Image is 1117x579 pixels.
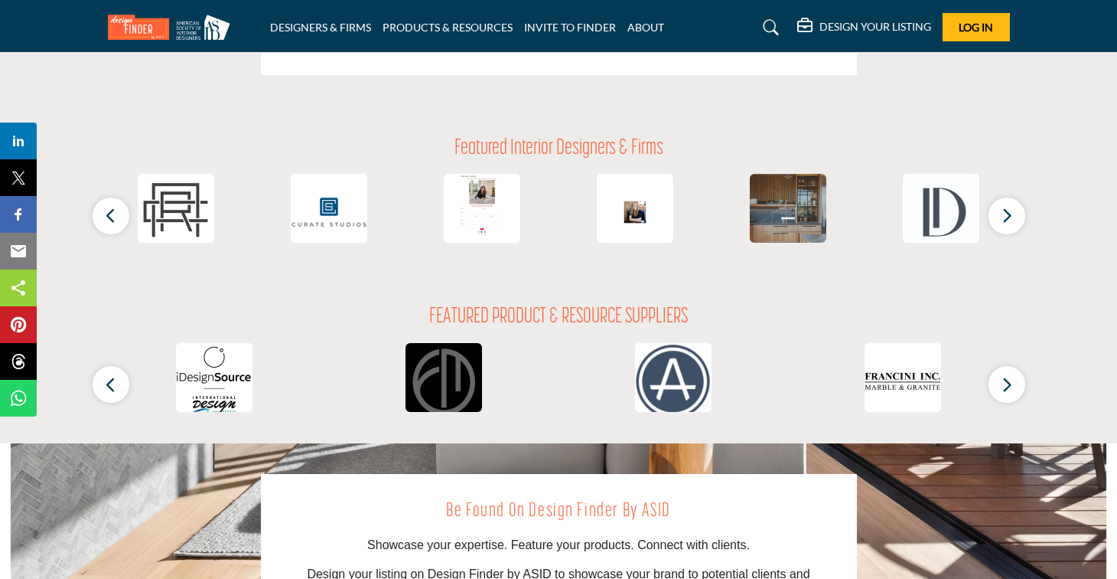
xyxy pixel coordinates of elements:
[865,343,941,420] img: Francini Incorporated
[597,174,673,250] img: Adrienne Morgan
[524,21,616,34] a: INVITE TO FINDER
[819,20,931,34] h5: DESIGN YOUR LISTING
[748,15,789,40] a: Search
[295,536,822,554] p: Showcase your expertise. Feature your products. Connect with clients.
[291,174,367,250] img: Curate Studios
[295,497,822,526] h2: Be Found on Design Finder by ASID
[405,343,482,420] img: Fordham Marble Company
[903,174,979,250] img: Layered Dimensions Interior Design
[270,21,371,34] a: DESIGNERS & FIRMS
[176,343,252,420] img: iDesignSource.com by International Design Source
[750,174,826,250] img: Mise en Place Design
[444,174,520,250] img: Valarie Mina
[959,21,993,34] span: Log In
[943,13,1010,41] button: Log In
[108,15,238,40] img: Site Logo
[429,305,688,331] h2: FEATURED PRODUCT & RESOURCE SUPPLIERS
[138,174,214,250] img: Clark Richardson Architects
[454,136,663,162] h2: Featured Interior Designers & Firms
[383,21,513,34] a: PRODUCTS & RESOURCES
[797,18,931,37] div: DESIGN YOUR LISTING
[635,343,712,420] img: AROS
[627,21,664,34] a: ABOUT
